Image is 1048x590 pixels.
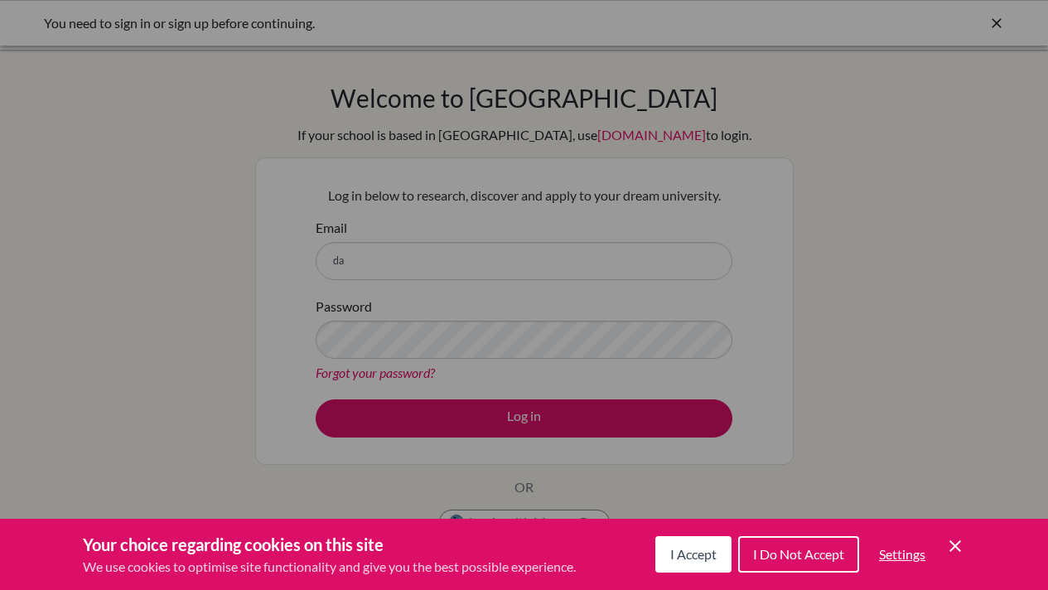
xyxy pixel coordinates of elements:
[83,532,576,557] h3: Your choice regarding cookies on this site
[83,557,576,577] p: We use cookies to optimise site functionality and give you the best possible experience.
[655,536,732,573] button: I Accept
[945,536,965,556] button: Save and close
[670,546,717,562] span: I Accept
[738,536,859,573] button: I Do Not Accept
[866,538,939,571] button: Settings
[753,546,844,562] span: I Do Not Accept
[879,546,925,562] span: Settings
